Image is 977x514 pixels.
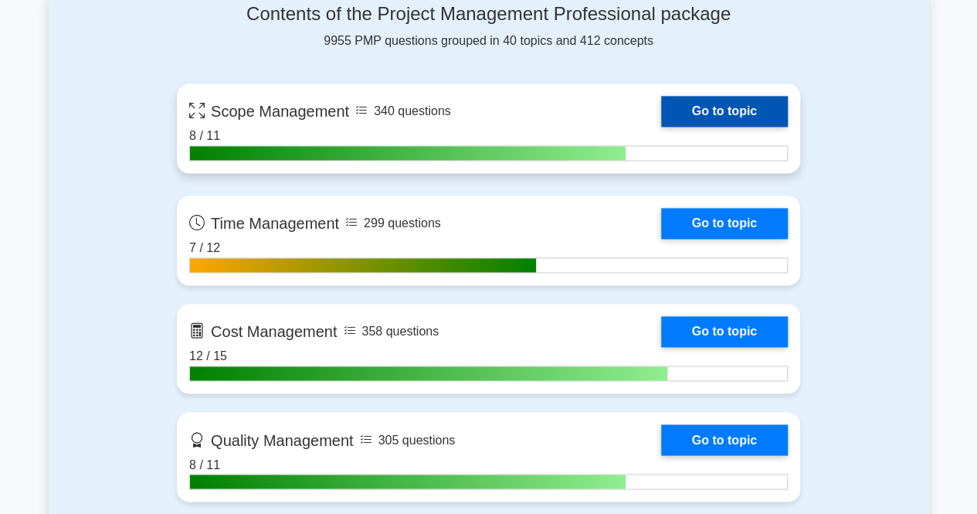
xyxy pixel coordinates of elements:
div: 9955 PMP questions grouped in 40 topics and 412 concepts [177,3,800,50]
a: Go to topic [661,424,788,455]
h4: Contents of the Project Management Professional package [177,3,800,26]
a: Go to topic [661,316,788,347]
a: Go to topic [661,96,788,127]
a: Go to topic [661,208,788,239]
